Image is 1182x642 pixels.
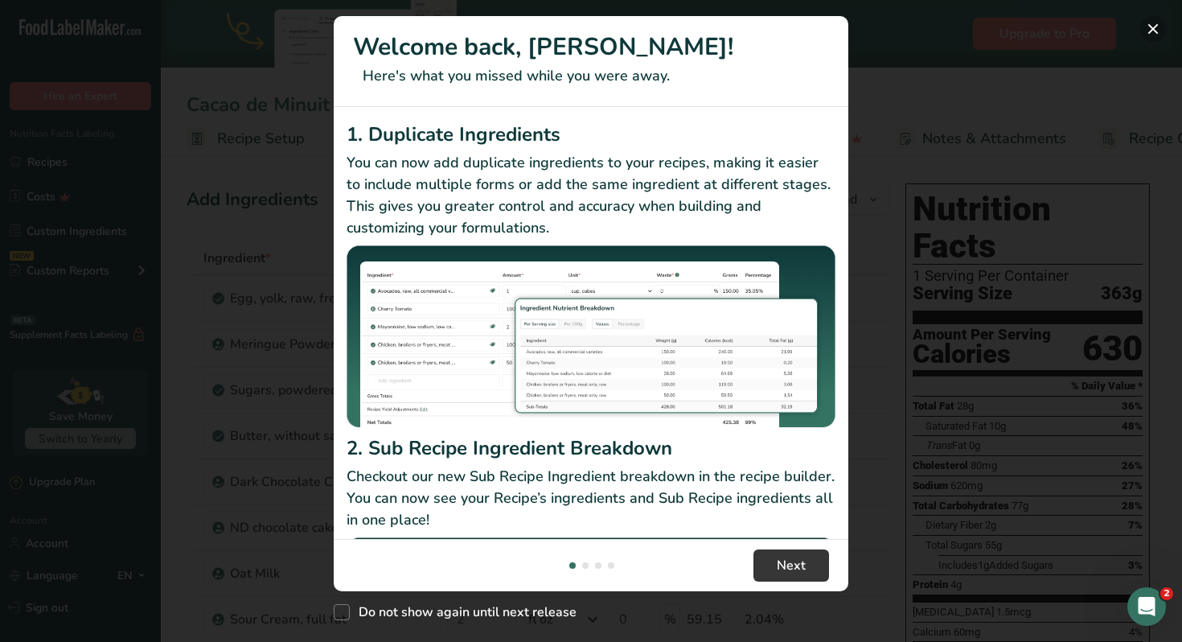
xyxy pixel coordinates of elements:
[347,434,835,463] h2: 2. Sub Recipe Ingredient Breakdown
[347,120,835,149] h2: 1. Duplicate Ingredients
[347,466,835,531] p: Checkout our new Sub Recipe Ingredient breakdown in the recipe builder. You can now see your Reci...
[753,549,829,582] button: Next
[347,152,835,239] p: You can now add duplicate ingredients to your recipes, making it easier to include multiple forms...
[347,245,835,428] img: Duplicate Ingredients
[777,556,806,575] span: Next
[350,604,577,620] span: Do not show again until next release
[1127,587,1166,626] iframe: Intercom live chat
[353,65,829,87] p: Here's what you missed while you were away.
[1160,587,1173,600] span: 2
[353,29,829,65] h1: Welcome back, [PERSON_NAME]!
